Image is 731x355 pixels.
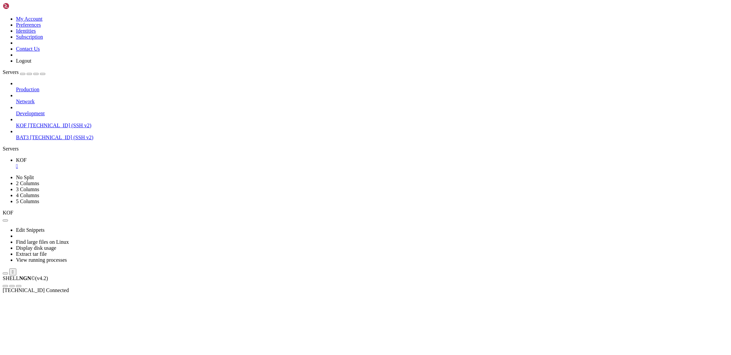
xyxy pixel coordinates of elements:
span: [TECHNICAL_ID] (SSH v2) [30,135,93,140]
li: Development [16,105,728,117]
a: 4 Columns [16,192,39,198]
img: Shellngn [3,3,41,9]
span: KOF [3,210,13,215]
a: KOF [TECHNICAL_ID] (SSH v2) [16,123,728,129]
button:  [9,268,16,275]
a: KOF [16,157,728,169]
span: [TECHNICAL_ID] (SSH v2) [28,123,91,128]
li: Network [16,93,728,105]
a: Extract tar file [16,251,47,257]
a: Edit Snippets [16,227,45,233]
a: Find large files on Linux [16,239,69,245]
a: Network [16,99,728,105]
span: Network [16,99,35,104]
a: Identities [16,28,36,34]
span: KOF [16,157,27,163]
a: 5 Columns [16,198,39,204]
a: Servers [3,69,45,75]
a: My Account [16,16,43,22]
li: KOF [TECHNICAL_ID] (SSH v2) [16,117,728,129]
span: Development [16,111,45,116]
a: Contact Us [16,46,40,52]
a: Preferences [16,22,41,28]
span: BAT3 [16,135,29,140]
a:  [16,163,728,169]
span: KOF [16,123,27,128]
a: 3 Columns [16,186,39,192]
a: Logout [16,58,31,64]
a: BAT3 [TECHNICAL_ID] (SSH v2) [16,135,728,141]
span: Servers [3,69,19,75]
li: BAT3 [TECHNICAL_ID] (SSH v2) [16,129,728,141]
a: Development [16,111,728,117]
span: Production [16,87,39,92]
a: Subscription [16,34,43,40]
div:  [12,269,14,274]
div: Servers [3,146,728,152]
a: Display disk usage [16,245,56,251]
a: No Split [16,175,34,180]
a: View running processes [16,257,67,263]
a: 2 Columns [16,180,39,186]
a: Production [16,87,728,93]
li: Production [16,81,728,93]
